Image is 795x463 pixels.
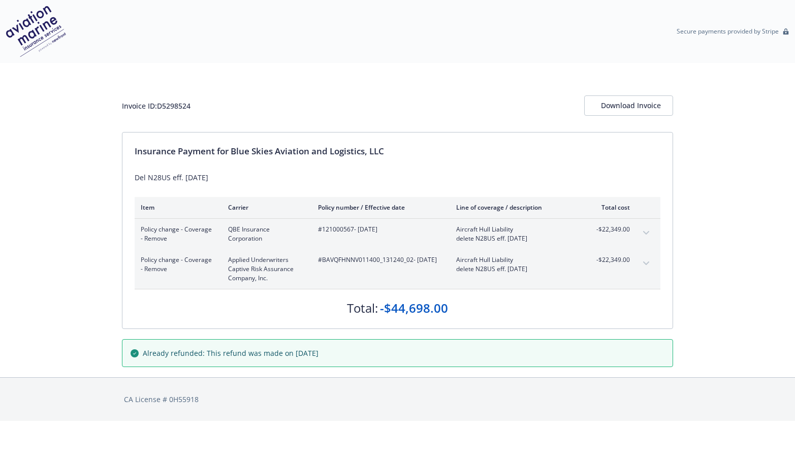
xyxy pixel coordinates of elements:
div: Insurance Payment for Blue Skies Aviation and Logistics, LLC [135,145,660,158]
button: expand content [638,225,654,241]
span: #BAVQFHNNV011400_131240_02 - [DATE] [318,255,440,264]
span: #121000567 - [DATE] [318,225,440,234]
span: -$22,349.00 [592,225,630,234]
span: Aircraft Hull Liabilitydelete N28US eff. [DATE] [456,225,576,243]
div: Item [141,203,212,212]
div: -$44,698.00 [380,300,448,317]
span: Aircraft Hull Liabilitydelete N28US eff. [DATE] [456,255,576,274]
div: Download Invoice [601,96,656,115]
span: Aircraft Hull Liability [456,225,576,234]
div: Policy change - Coverage - RemoveQBE Insurance Corporation#121000567- [DATE]Aircraft Hull Liabili... [135,219,660,249]
div: Total: [347,300,378,317]
span: Already refunded: This refund was made on [DATE] [143,348,319,358]
span: Policy change - Coverage - Remove [141,225,212,243]
button: Download Invoice [584,95,673,116]
span: Aircraft Hull Liability [456,255,576,264]
div: Policy number / Effective date [318,203,440,212]
button: expand content [638,255,654,272]
p: Secure payments provided by Stripe [677,27,779,36]
span: QBE Insurance Corporation [228,225,302,243]
span: Policy change - Coverage - Remove [141,255,212,274]
span: delete N28US eff. [DATE] [456,234,576,243]
span: Applied Underwriters Captive Risk Assurance Company, Inc. [228,255,302,283]
div: CA License # 0H55918 [124,394,671,405]
div: Total cost [592,203,630,212]
span: -$22,349.00 [592,255,630,264]
div: Line of coverage / description [456,203,576,212]
div: Carrier [228,203,302,212]
div: Policy change - Coverage - RemoveApplied Underwriters Captive Risk Assurance Company, Inc.#BAVQFH... [135,249,660,289]
div: Invoice ID: D5298524 [122,101,190,111]
div: Del N28US eff. [DATE] [135,172,660,183]
span: delete N28US eff. [DATE] [456,264,576,274]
